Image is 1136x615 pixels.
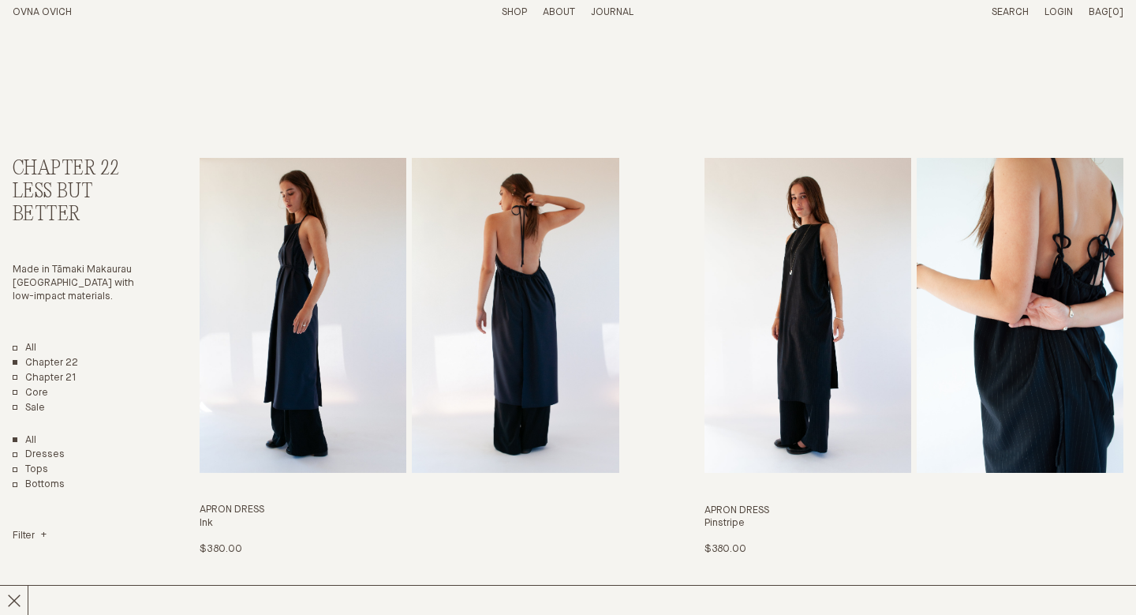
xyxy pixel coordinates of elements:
[704,517,1123,531] h4: Pinstripe
[1108,7,1123,17] span: [0]
[200,158,618,557] a: Apron Dress
[704,504,1123,518] h3: Apron Dress
[502,7,527,17] a: Shop
[13,448,65,462] a: Dresses
[1044,7,1073,17] a: Login
[13,357,78,370] a: Chapter 22
[13,434,36,448] a: Show All
[704,158,911,473] img: Apron Dress
[543,6,575,20] summary: About
[200,544,241,554] span: $380.00
[1089,7,1108,17] span: Bag
[200,158,406,473] img: Apron Dress
[13,402,45,415] a: Sale
[704,544,746,554] span: $380.00
[13,264,140,304] p: Made in Tāmaki Makaurau [GEOGRAPHIC_DATA] with low-impact materials.
[13,181,140,227] h3: Less But Better
[13,7,72,17] a: Home
[591,7,633,17] a: Journal
[200,504,618,517] h3: Apron Dress
[13,530,47,543] summary: Filter
[13,372,77,385] a: Chapter 21
[13,478,65,492] a: Bottoms
[13,387,48,400] a: Core
[13,158,140,181] h2: Chapter 22
[13,463,48,477] a: Tops
[200,517,618,531] h4: Ink
[992,7,1029,17] a: Search
[13,342,36,355] a: All
[704,158,1123,557] a: Apron Dress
